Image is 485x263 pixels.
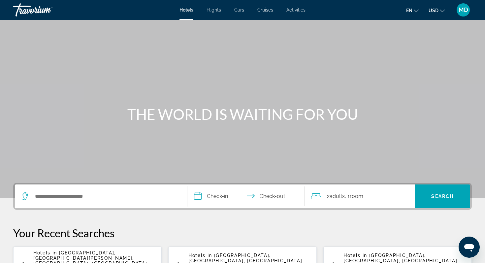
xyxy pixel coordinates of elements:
span: en [406,8,412,13]
span: MD [459,7,468,13]
button: Change language [406,6,419,15]
span: Hotels in [33,250,57,255]
a: Cruises [257,7,273,13]
span: Room [350,193,363,199]
a: Flights [207,7,221,13]
h1: THE WORLD IS WAITING FOR YOU [119,106,366,123]
button: Search [415,184,470,208]
span: Hotels in [188,253,212,258]
span: Adults [330,193,345,199]
span: Hotels in [343,253,367,258]
p: Your Recent Searches [13,226,472,240]
input: Search hotel destination [34,191,177,201]
button: Select check in and out date [187,184,305,208]
button: Travelers: 2 adults, 0 children [305,184,415,208]
a: Activities [286,7,306,13]
iframe: Button to launch messaging window [459,237,480,258]
a: Cars [234,7,244,13]
button: Change currency [429,6,445,15]
div: Search widget [15,184,470,208]
a: Hotels [179,7,193,13]
span: Search [431,194,454,199]
span: USD [429,8,438,13]
button: User Menu [455,3,472,17]
span: , 1 [345,192,363,201]
a: Travorium [13,1,79,18]
span: 2 [327,192,345,201]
